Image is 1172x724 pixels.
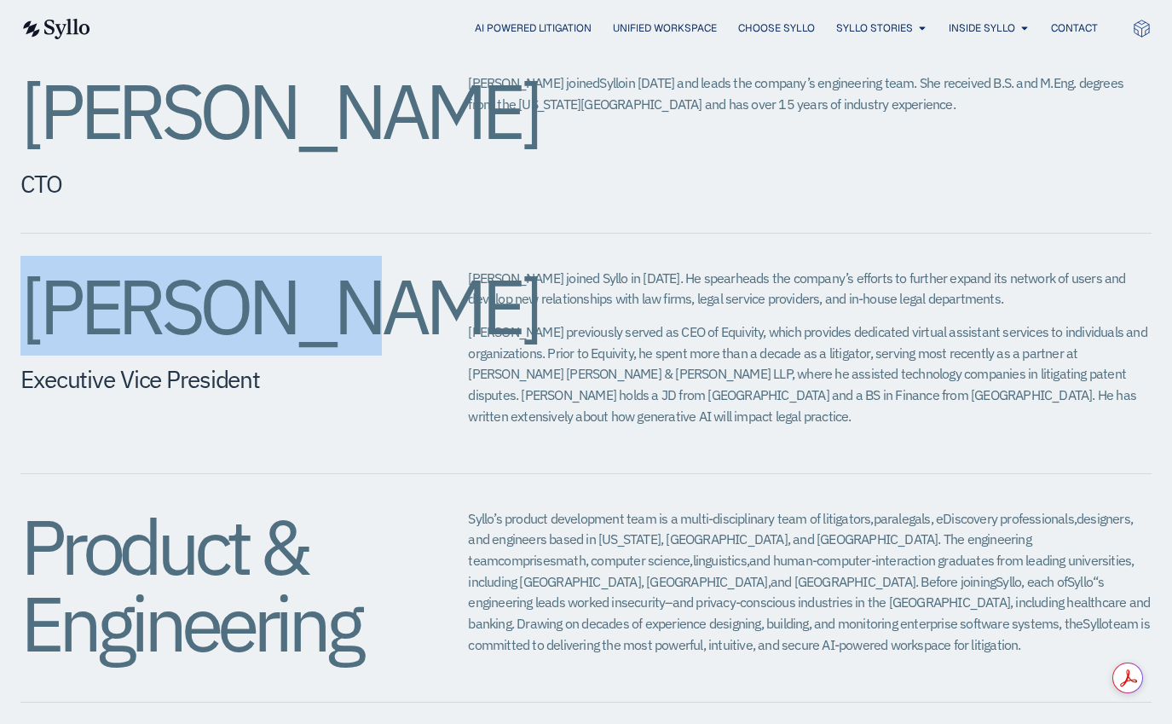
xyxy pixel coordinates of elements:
h5: Executive Vice President​ [20,365,400,394]
span: [PERSON_NAME] previously served as CEO of Equivity, which provides dedicated virtual assistant se... [468,323,1146,425]
a: AI Powered Litigation [475,20,592,36]
span: and human-computer-interaction graduates from leading universities, including [GEOGRAPHIC_DATA], ... [468,552,1134,590]
span: paralegals, eDiscovery professionals, [874,510,1077,527]
h2: [PERSON_NAME] [20,268,400,345]
span: designers, and engineers based in [US_STATE], [GEOGRAPHIC_DATA], and [GEOGRAPHIC_DATA]. The engin... [468,510,1133,569]
a: Syllo Stories [836,20,913,36]
span: [PERSON_NAME] joined Syllo in [DATE]. He spearheads the company’s efforts to further expand its n... [468,269,1125,308]
span: math, computer science, [556,552,693,569]
span: Syllo [996,573,1021,590]
span: Syllo [599,74,625,91]
span: ‘ [1093,573,1095,590]
nav: Menu [124,20,1098,37]
span: security [621,594,666,611]
span: Syllo’s product development team is a multi-disciplinary team of litigators, [468,510,873,527]
h2: Product & Engineering [20,508,400,662]
a: Inside Syllo [949,20,1015,36]
h5: CTO [20,170,400,199]
span: Syllo [1067,573,1093,590]
img: syllo [20,19,90,39]
span: and [GEOGRAPHIC_DATA]. Before joining [771,573,996,590]
span: . [953,96,955,113]
span: in [DATE] and leads the company’s engineering team. She received B.S. and M.Eng. degrees from the... [468,74,1123,113]
div: Menu Toggle [124,20,1098,37]
span: , each of [1021,573,1067,590]
span: Syllo [1083,615,1108,632]
span: team is committed to delivering the most powerful, intuitive, and secure AI-powered workspace for... [468,615,1149,653]
span: linguistics, [693,552,749,569]
span: – [665,594,672,611]
a: Choose Syllo [738,20,815,36]
span: ‘ [1095,573,1098,590]
h2: [PERSON_NAME] [20,72,400,149]
span: comprises [498,552,556,569]
span: and privacy-conscious industries in the [GEOGRAPHIC_DATA], including healthcare and banking. Draw... [468,594,1150,632]
a: Unified Workspace [613,20,717,36]
a: Contact [1051,20,1098,36]
span: [PERSON_NAME] joined [468,74,599,91]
